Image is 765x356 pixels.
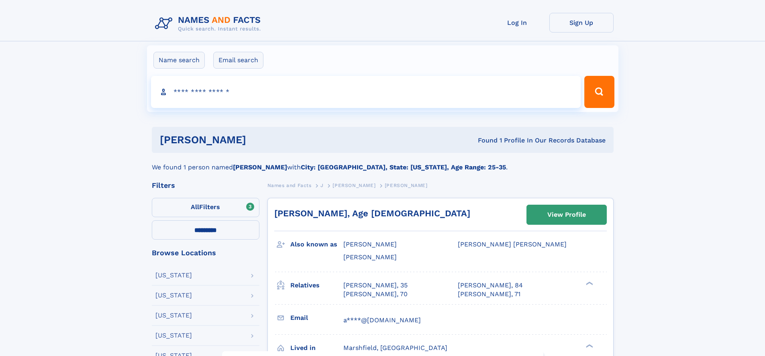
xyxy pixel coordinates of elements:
[155,332,192,339] div: [US_STATE]
[267,180,312,190] a: Names and Facts
[343,240,397,248] span: [PERSON_NAME]
[155,312,192,319] div: [US_STATE]
[152,249,259,256] div: Browse Locations
[584,281,594,286] div: ❯
[274,208,470,218] a: [PERSON_NAME], Age [DEMOGRAPHIC_DATA]
[547,205,586,224] div: View Profile
[152,153,614,172] div: We found 1 person named with .
[155,292,192,299] div: [US_STATE]
[320,180,324,190] a: J
[320,183,324,188] span: J
[160,135,362,145] h1: [PERSON_NAME]
[290,341,343,355] h3: Lived in
[458,281,523,290] a: [PERSON_NAME], 84
[343,290,408,299] a: [PERSON_NAME], 70
[385,183,428,188] span: [PERSON_NAME]
[151,76,581,108] input: search input
[233,163,287,171] b: [PERSON_NAME]
[152,182,259,189] div: Filters
[584,76,614,108] button: Search Button
[549,13,614,33] a: Sign Up
[152,13,267,35] img: Logo Names and Facts
[343,281,408,290] a: [PERSON_NAME], 35
[362,136,606,145] div: Found 1 Profile In Our Records Database
[213,52,263,69] label: Email search
[153,52,205,69] label: Name search
[155,272,192,279] div: [US_STATE]
[290,311,343,325] h3: Email
[333,183,375,188] span: [PERSON_NAME]
[343,253,397,261] span: [PERSON_NAME]
[290,238,343,251] h3: Also known as
[301,163,506,171] b: City: [GEOGRAPHIC_DATA], State: [US_STATE], Age Range: 25-35
[333,180,375,190] a: [PERSON_NAME]
[343,344,447,352] span: Marshfield, [GEOGRAPHIC_DATA]
[152,198,259,217] label: Filters
[290,279,343,292] h3: Relatives
[458,290,520,299] a: [PERSON_NAME], 71
[458,240,567,248] span: [PERSON_NAME] [PERSON_NAME]
[191,203,199,211] span: All
[527,205,606,224] a: View Profile
[485,13,549,33] a: Log In
[584,343,594,348] div: ❯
